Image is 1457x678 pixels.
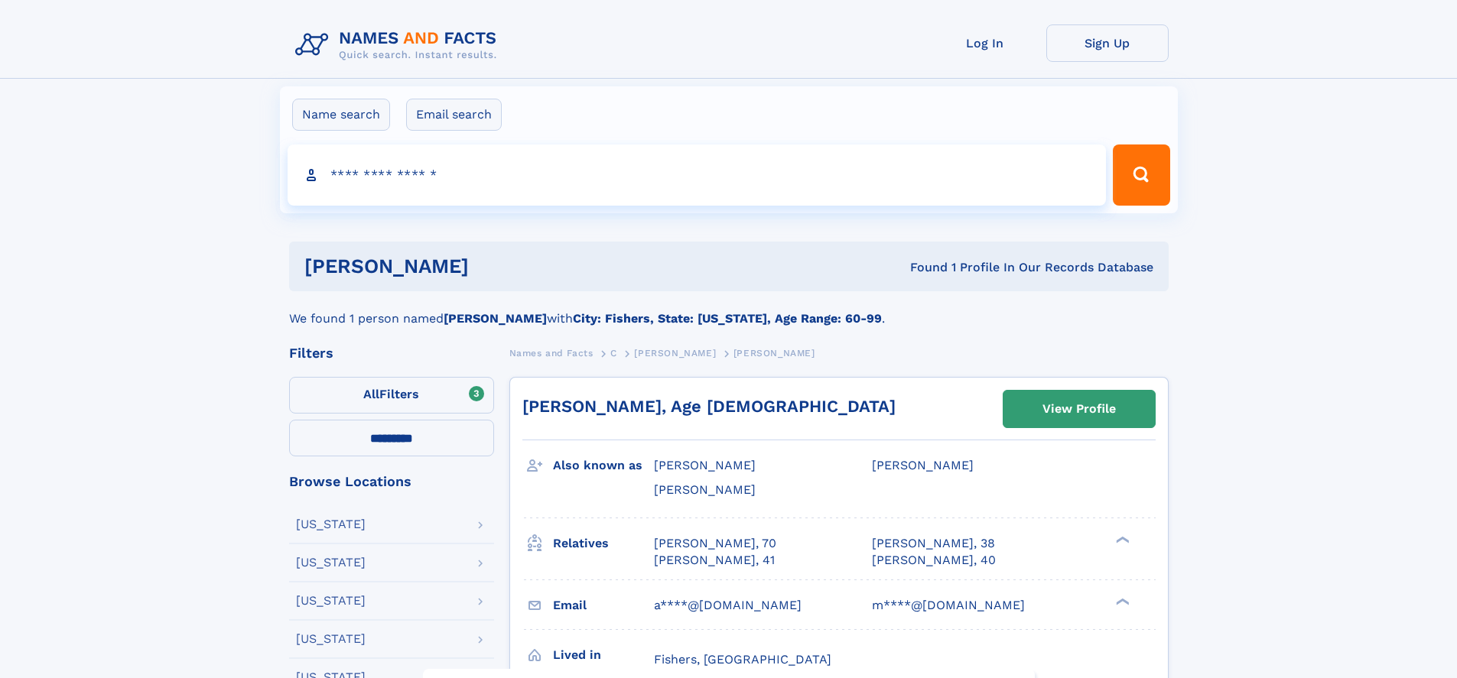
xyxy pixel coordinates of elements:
[1113,144,1169,206] button: Search Button
[292,99,390,131] label: Name search
[1112,596,1130,606] div: ❯
[733,348,815,358] span: [PERSON_NAME]
[1046,24,1169,62] a: Sign Up
[288,144,1107,206] input: search input
[654,458,756,472] span: [PERSON_NAME]
[296,518,366,530] div: [US_STATE]
[654,652,831,667] span: Fishers, [GEOGRAPHIC_DATA]
[289,475,494,488] div: Browse Locations
[553,530,654,556] h3: Relatives
[289,346,494,360] div: Filters
[1003,391,1155,427] a: View Profile
[296,633,366,645] div: [US_STATE]
[304,257,690,276] h1: [PERSON_NAME]
[654,482,756,497] span: [PERSON_NAME]
[1112,534,1130,544] div: ❯
[444,311,547,326] b: [PERSON_NAME]
[573,311,882,326] b: City: Fishers, State: [US_STATE], Age Range: 60-99
[872,552,996,569] a: [PERSON_NAME], 40
[634,348,716,358] span: [PERSON_NAME]
[610,348,617,358] span: C
[553,592,654,618] h3: Email
[289,291,1169,328] div: We found 1 person named with .
[509,343,594,362] a: Names and Facts
[654,535,776,552] a: [PERSON_NAME], 70
[363,387,379,401] span: All
[289,377,494,414] label: Filters
[1042,391,1116,427] div: View Profile
[654,552,775,569] a: [PERSON_NAME], 41
[872,458,974,472] span: [PERSON_NAME]
[553,453,654,478] h3: Also known as
[553,642,654,668] h3: Lived in
[634,343,716,362] a: [PERSON_NAME]
[296,595,366,607] div: [US_STATE]
[689,259,1153,276] div: Found 1 Profile In Our Records Database
[289,24,509,66] img: Logo Names and Facts
[924,24,1046,62] a: Log In
[296,556,366,569] div: [US_STATE]
[872,535,995,552] a: [PERSON_NAME], 38
[610,343,617,362] a: C
[406,99,502,131] label: Email search
[522,397,896,416] a: [PERSON_NAME], Age [DEMOGRAPHIC_DATA]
